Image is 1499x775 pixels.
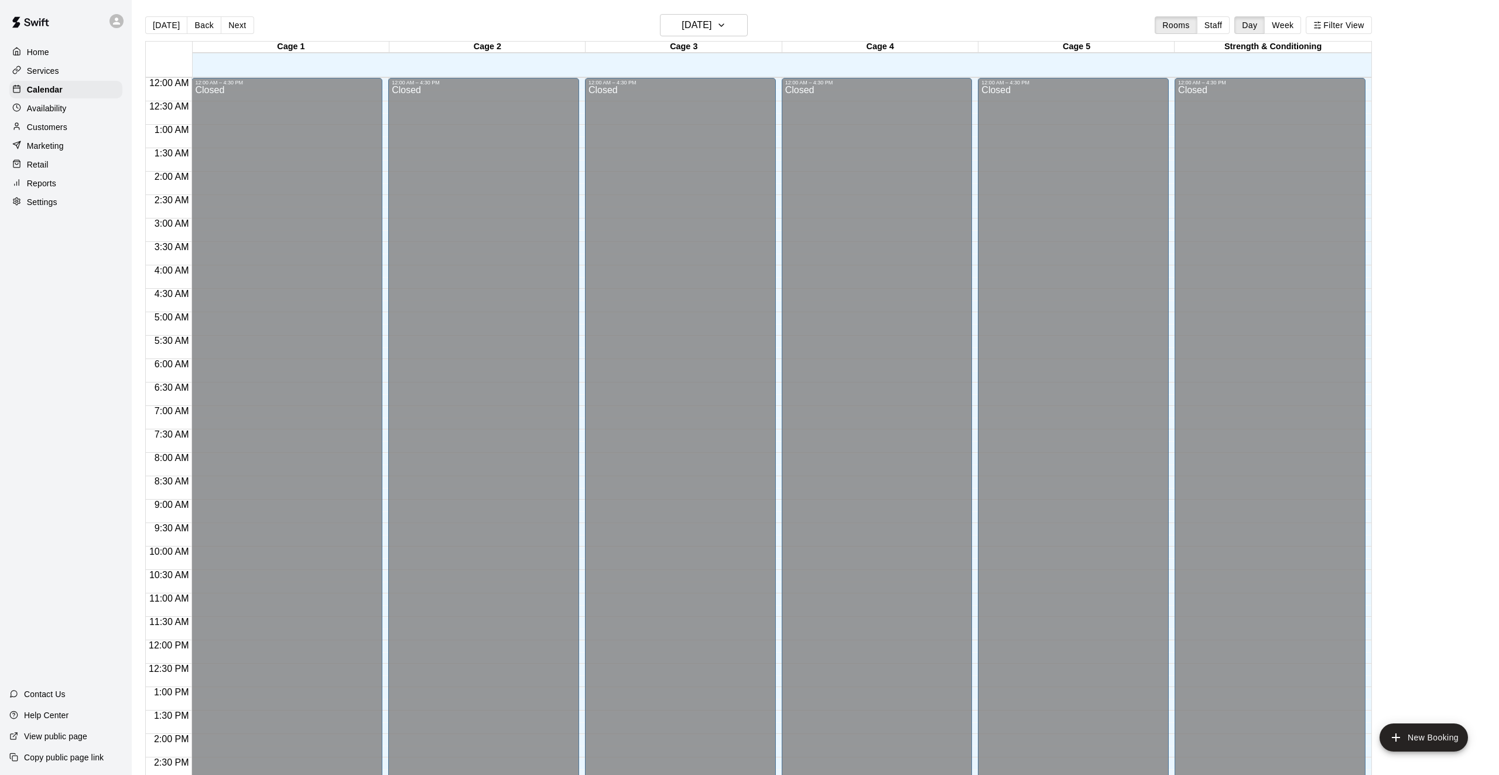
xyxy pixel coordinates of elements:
div: Cage 3 [586,42,782,53]
div: Cage 2 [389,42,586,53]
a: Marketing [9,137,122,155]
p: Help Center [24,709,69,721]
span: 2:00 AM [152,172,192,182]
span: 9:30 AM [152,523,192,533]
p: Reports [27,177,56,189]
p: Contact Us [24,688,66,700]
div: 12:00 AM – 4:30 PM [195,80,379,86]
span: 2:30 PM [151,757,192,767]
div: Strength & Conditioning [1175,42,1371,53]
div: 12:00 AM – 4:30 PM [981,80,1165,86]
a: Retail [9,156,122,173]
a: Calendar [9,81,122,98]
button: [DATE] [660,14,748,36]
span: 7:00 AM [152,406,192,416]
p: Calendar [27,84,63,95]
button: Week [1264,16,1301,34]
p: Customers [27,121,67,133]
span: 12:00 AM [146,78,192,88]
button: add [1380,723,1468,752]
div: Cage 1 [193,42,389,53]
p: Settings [27,196,57,208]
span: 1:00 PM [151,687,192,697]
a: Settings [9,193,122,211]
span: 3:00 AM [152,218,192,228]
p: View public page [24,730,87,742]
p: Home [27,46,49,58]
span: 4:00 AM [152,265,192,275]
span: 12:00 PM [146,640,191,650]
p: Copy public page link [24,752,104,763]
span: 6:30 AM [152,383,192,392]
a: Customers [9,118,122,136]
button: Filter View [1306,16,1371,34]
span: 12:30 AM [146,101,192,111]
button: Staff [1197,16,1230,34]
span: 8:00 AM [152,453,192,463]
span: 2:00 PM [151,734,192,744]
button: Next [221,16,254,34]
span: 1:30 AM [152,148,192,158]
span: 11:00 AM [146,593,192,603]
div: 12:00 AM – 4:30 PM [1178,80,1362,86]
button: Rooms [1155,16,1197,34]
a: Services [9,62,122,80]
div: 12:00 AM – 4:30 PM [588,80,772,86]
div: Cage 4 [782,42,978,53]
span: 10:30 AM [146,570,192,580]
a: Home [9,43,122,61]
span: 4:30 AM [152,289,192,299]
button: [DATE] [145,16,187,34]
span: 10:00 AM [146,547,192,557]
div: Cage 5 [978,42,1175,53]
span: 7:30 AM [152,429,192,439]
a: Availability [9,100,122,117]
span: 11:30 AM [146,617,192,627]
span: 1:00 AM [152,125,192,135]
span: 1:30 PM [151,711,192,721]
span: 9:00 AM [152,500,192,510]
a: Reports [9,175,122,192]
button: Back [187,16,221,34]
button: Day [1234,16,1265,34]
h6: [DATE] [682,17,711,33]
span: 8:30 AM [152,476,192,486]
span: 2:30 AM [152,195,192,205]
span: 12:30 PM [146,664,191,674]
p: Marketing [27,140,64,152]
span: 3:30 AM [152,242,192,252]
p: Services [27,65,59,77]
span: 6:00 AM [152,359,192,369]
div: 12:00 AM – 4:30 PM [392,80,576,86]
p: Availability [27,103,67,114]
span: 5:00 AM [152,312,192,322]
div: 12:00 AM – 4:30 PM [785,80,969,86]
p: Retail [27,159,49,170]
span: 5:30 AM [152,336,192,346]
